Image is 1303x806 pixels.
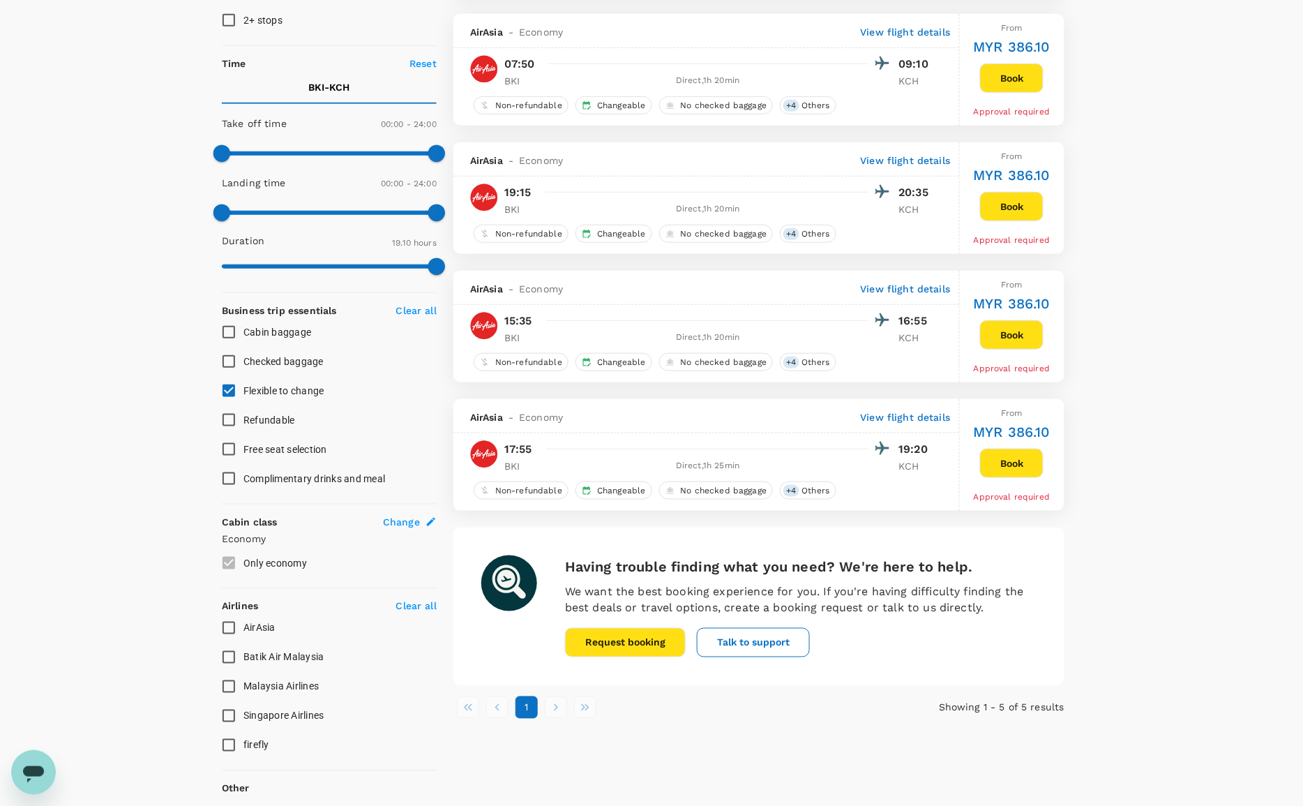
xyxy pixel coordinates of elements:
span: Non-refundable [490,100,568,112]
p: 17:55 [504,441,532,458]
button: Book [980,64,1044,93]
p: View flight details [861,282,951,296]
span: firefly [243,740,269,751]
div: No checked baggage [659,96,774,114]
span: - [503,282,519,296]
p: Showing 1 - 5 of 5 results [861,701,1064,715]
div: Direct , 1h 20min [548,74,868,88]
span: Others [797,100,836,112]
div: Non-refundable [474,96,568,114]
p: 09:10 [899,56,934,73]
span: From [1001,23,1023,33]
p: We want the best booking experience for you. If you're having difficulty finding the best deals o... [565,583,1037,617]
span: Free seat selection [243,444,327,455]
span: No checked baggage [675,357,773,368]
p: Take off time [222,117,287,130]
span: - [503,154,519,167]
span: Cabin baggage [243,327,311,338]
span: No checked baggage [675,228,773,240]
span: Others [797,228,836,240]
div: Changeable [575,96,652,114]
span: Approval required [974,107,1050,117]
span: Refundable [243,415,295,426]
p: 19:20 [899,441,934,458]
strong: Airlines [222,601,258,612]
span: AirAsia [470,154,503,167]
div: +4Others [780,96,836,114]
div: Direct , 1h 25min [548,459,868,473]
span: 00:00 - 24:00 [381,179,437,188]
p: BKI [504,202,539,216]
p: Landing time [222,176,286,190]
span: Only economy [243,558,307,569]
img: AK [470,312,498,340]
span: Change [383,515,420,529]
span: 19.10 hours [392,238,437,248]
span: AirAsia [470,25,503,39]
img: AK [470,440,498,468]
p: BKI - KCH [309,80,350,94]
span: + 4 [783,485,799,497]
span: From [1001,151,1023,161]
h6: MYR 386.10 [974,292,1051,315]
p: View flight details [861,25,951,39]
p: 07:50 [504,56,535,73]
p: Duration [222,234,264,248]
div: No checked baggage [659,353,774,371]
span: - [503,25,519,39]
span: Changeable [592,485,651,497]
p: Time [222,57,246,70]
p: KCH [899,459,934,473]
div: Non-refundable [474,353,568,371]
span: AirAsia [470,410,503,424]
span: 2+ stops [243,15,283,26]
div: Direct , 1h 20min [548,331,868,345]
span: Flexible to change [243,385,324,396]
h6: MYR 386.10 [974,36,1051,58]
p: KCH [899,202,934,216]
div: +4Others [780,225,836,243]
p: 19:15 [504,184,532,201]
span: 00:00 - 24:00 [381,119,437,129]
strong: Business trip essentials [222,305,337,316]
h6: MYR 386.10 [974,421,1051,443]
p: BKI [504,459,539,473]
p: BKI [504,74,539,88]
div: Changeable [575,482,652,500]
div: Changeable [575,353,652,371]
span: Non-refundable [490,228,568,240]
strong: Cabin class [222,516,278,528]
span: Batik Air Malaysia [243,652,324,663]
span: From [1001,280,1023,290]
span: Others [797,485,836,497]
span: + 4 [783,100,799,112]
img: AK [470,55,498,83]
span: Economy [519,154,563,167]
span: Economy [519,282,563,296]
p: 20:35 [899,184,934,201]
p: Clear all [396,304,437,318]
p: 16:55 [899,313,934,329]
span: Checked baggage [243,356,324,367]
span: + 4 [783,357,799,368]
span: Changeable [592,100,651,112]
span: AirAsia [243,622,276,634]
div: No checked baggage [659,482,774,500]
span: Economy [519,410,563,424]
div: Direct , 1h 20min [548,202,868,216]
span: Approval required [974,492,1050,502]
h6: Having trouble finding what you need? We're here to help. [565,555,1037,578]
p: Economy [222,532,437,546]
div: +4Others [780,482,836,500]
div: Non-refundable [474,225,568,243]
button: Book [980,320,1044,350]
span: Malaysia Airlines [243,681,319,692]
span: AirAsia [470,282,503,296]
p: View flight details [861,410,951,424]
span: No checked baggage [675,100,773,112]
span: No checked baggage [675,485,773,497]
span: Singapore Airlines [243,710,324,722]
p: KCH [899,331,934,345]
nav: pagination navigation [453,696,861,719]
p: 15:35 [504,313,532,329]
